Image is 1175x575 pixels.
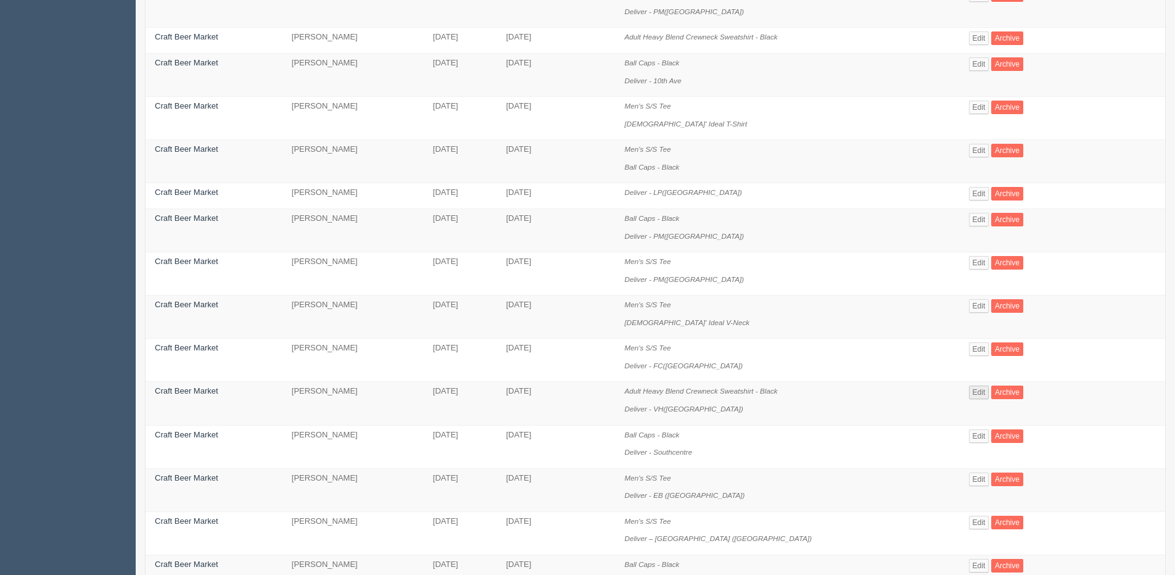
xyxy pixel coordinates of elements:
td: [PERSON_NAME] [282,511,424,555]
i: [DEMOGRAPHIC_DATA]' Ideal T-Shirt [624,120,747,128]
td: [DATE] [497,183,615,209]
td: [PERSON_NAME] [282,468,424,511]
a: Edit [969,31,989,45]
a: Edit [969,256,989,270]
i: Men's S/S Tee [624,257,670,265]
i: Deliver - 10th Ave [624,77,681,85]
td: [DATE] [424,425,497,468]
a: Craft Beer Market [155,473,218,482]
td: [PERSON_NAME] [282,425,424,468]
i: [DEMOGRAPHIC_DATA]' Ideal V-Neck [624,318,749,326]
a: Edit [969,101,989,114]
td: [PERSON_NAME] [282,97,424,140]
a: Archive [991,213,1023,226]
i: Adult Heavy Blend Crewneck Sweatshirt - Black [624,387,777,395]
a: Edit [969,144,989,157]
td: [DATE] [497,296,615,339]
a: Craft Beer Market [155,386,218,395]
i: Ball Caps - Black [624,163,679,171]
a: Archive [991,57,1023,71]
i: Men's S/S Tee [624,102,670,110]
td: [DATE] [497,511,615,555]
a: Archive [991,299,1023,313]
td: [DATE] [424,511,497,555]
i: Deliver – [GEOGRAPHIC_DATA] ([GEOGRAPHIC_DATA]) [624,534,812,542]
td: [DATE] [424,468,497,511]
a: Edit [969,57,989,71]
td: [DATE] [497,54,615,97]
a: Edit [969,473,989,486]
a: Edit [969,429,989,443]
td: [PERSON_NAME] [282,382,424,425]
td: [DATE] [424,140,497,183]
a: Archive [991,473,1023,486]
i: Ball Caps - Black [624,431,679,439]
a: Craft Beer Market [155,257,218,266]
td: [DATE] [497,425,615,468]
i: Deliver - PM([GEOGRAPHIC_DATA]) [624,275,744,283]
td: [DATE] [424,183,497,209]
td: [DATE] [497,97,615,140]
a: Archive [991,101,1023,114]
td: [PERSON_NAME] [282,296,424,339]
a: Archive [991,187,1023,201]
a: Edit [969,213,989,226]
i: Deliver - LP([GEOGRAPHIC_DATA]) [624,188,742,196]
i: Deliver - Southcentre [624,448,692,456]
td: [PERSON_NAME] [282,140,424,183]
td: [PERSON_NAME] [282,183,424,209]
i: Deliver - PM([GEOGRAPHIC_DATA]) [624,7,744,15]
i: Men's S/S Tee [624,344,670,352]
td: [DATE] [424,54,497,97]
a: Edit [969,386,989,399]
a: Edit [969,516,989,529]
a: Edit [969,559,989,573]
a: Archive [991,31,1023,45]
td: [PERSON_NAME] [282,209,424,252]
td: [DATE] [424,339,497,382]
td: [DATE] [497,209,615,252]
i: Ball Caps - Black [624,59,679,67]
td: [DATE] [424,296,497,339]
td: [DATE] [497,140,615,183]
a: Craft Beer Market [155,560,218,569]
a: Edit [969,187,989,201]
td: [DATE] [497,382,615,425]
i: Adult Heavy Blend Crewneck Sweatshirt - Black [624,33,777,41]
i: Deliver - VH([GEOGRAPHIC_DATA]) [624,405,743,413]
a: Archive [991,516,1023,529]
i: Men's S/S Tee [624,145,670,153]
td: [PERSON_NAME] [282,54,424,97]
i: Deliver - FC([GEOGRAPHIC_DATA]) [624,362,743,370]
td: [DATE] [424,252,497,296]
a: Archive [991,559,1023,573]
a: Craft Beer Market [155,144,218,154]
td: [PERSON_NAME] [282,252,424,296]
a: Archive [991,256,1023,270]
a: Craft Beer Market [155,343,218,352]
a: Archive [991,429,1023,443]
i: Deliver - EB ([GEOGRAPHIC_DATA]) [624,491,744,499]
td: [DATE] [497,28,615,54]
a: Craft Beer Market [155,430,218,439]
a: Archive [991,144,1023,157]
a: Edit [969,342,989,356]
td: [DATE] [497,339,615,382]
a: Archive [991,386,1023,399]
a: Craft Beer Market [155,101,218,110]
i: Men's S/S Tee [624,300,670,308]
td: [DATE] [424,28,497,54]
i: Ball Caps - Black [624,560,679,568]
a: Edit [969,299,989,313]
a: Archive [991,342,1023,356]
i: Ball Caps - Black [624,214,679,222]
a: Craft Beer Market [155,516,218,526]
td: [DATE] [497,468,615,511]
i: Men's S/S Tee [624,517,670,525]
a: Craft Beer Market [155,58,218,67]
i: Men's S/S Tee [624,474,670,482]
td: [DATE] [424,97,497,140]
a: Craft Beer Market [155,32,218,41]
td: [PERSON_NAME] [282,28,424,54]
a: Craft Beer Market [155,188,218,197]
